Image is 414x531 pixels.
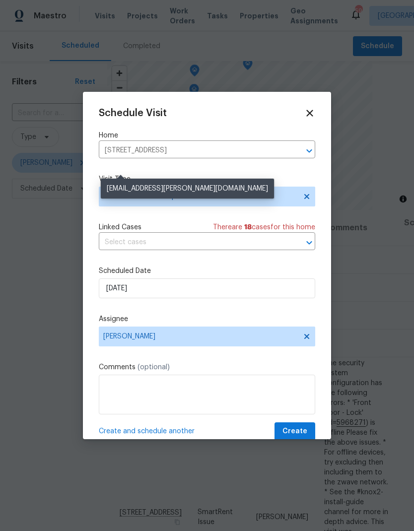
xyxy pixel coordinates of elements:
[99,278,315,298] input: M/D/YYYY
[213,222,315,232] span: There are case s for this home
[99,222,141,232] span: Linked Cases
[304,108,315,119] span: Close
[103,332,298,340] span: [PERSON_NAME]
[138,364,170,371] span: (optional)
[99,174,315,184] label: Visit Type
[99,314,315,324] label: Assignee
[244,224,252,231] span: 18
[302,144,316,158] button: Open
[302,236,316,250] button: Open
[99,266,315,276] label: Scheduled Date
[99,131,315,140] label: Home
[275,422,315,441] button: Create
[99,108,167,118] span: Schedule Visit
[101,179,274,199] div: [EMAIL_ADDRESS][PERSON_NAME][DOMAIN_NAME]
[282,425,307,438] span: Create
[99,426,195,436] span: Create and schedule another
[99,362,315,372] label: Comments
[99,143,287,158] input: Enter in an address
[99,235,287,250] input: Select cases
